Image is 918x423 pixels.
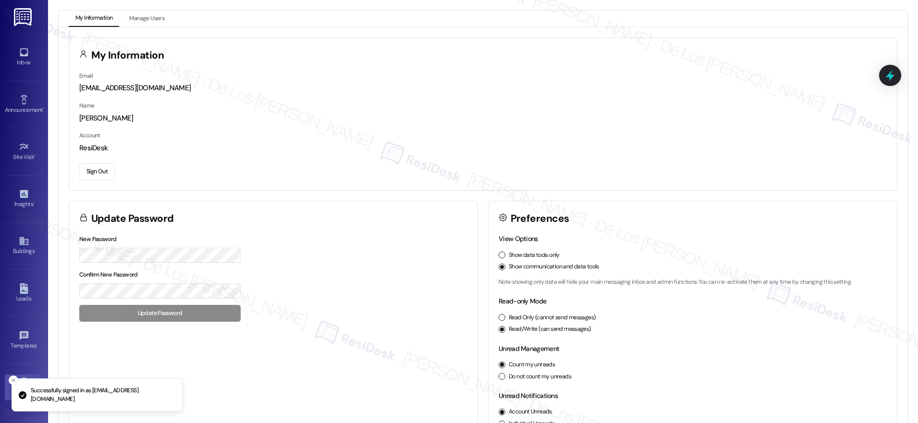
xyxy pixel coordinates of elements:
[499,234,538,243] label: View Options
[5,139,43,165] a: Site Visit •
[509,373,571,381] label: Do not count my unreads
[79,143,887,153] div: ResiDesk
[9,375,18,385] button: Close toast
[91,50,164,60] h3: My Information
[499,278,887,287] p: Note: showing only data will hide your main messaging inbox and admin functions. You can re-activ...
[509,314,596,322] label: Read Only (cannot send messages)
[511,214,569,224] h3: Preferences
[5,375,43,400] a: Account
[79,83,887,93] div: [EMAIL_ADDRESS][DOMAIN_NAME]
[509,263,599,271] label: Show communication and data tools
[5,186,43,212] a: Insights •
[5,233,43,259] a: Buildings
[14,8,34,26] img: ResiDesk Logo
[79,163,115,180] button: Sign Out
[5,44,43,70] a: Inbox
[509,325,591,334] label: Read/Write (can send messages)
[79,271,138,278] label: Confirm New Password
[43,105,44,112] span: •
[33,199,35,206] span: •
[31,387,174,403] p: Successfully signed in as [EMAIL_ADDRESS][DOMAIN_NAME]
[79,132,100,139] label: Account
[509,408,552,416] label: Account Unreads
[509,361,555,369] label: Count my unreads
[69,11,119,27] button: My Information
[79,113,887,123] div: [PERSON_NAME]
[35,152,36,159] span: •
[122,11,171,27] button: Manage Users
[79,102,95,109] label: Name
[499,391,558,400] label: Unread Notifications
[79,235,117,243] label: New Password
[37,341,38,348] span: •
[509,251,560,260] label: Show data tools only
[499,344,559,353] label: Unread Management
[5,327,43,353] a: Templates •
[499,297,546,305] label: Read-only Mode
[79,72,93,80] label: Email
[5,280,43,306] a: Leads
[91,214,174,224] h3: Update Password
